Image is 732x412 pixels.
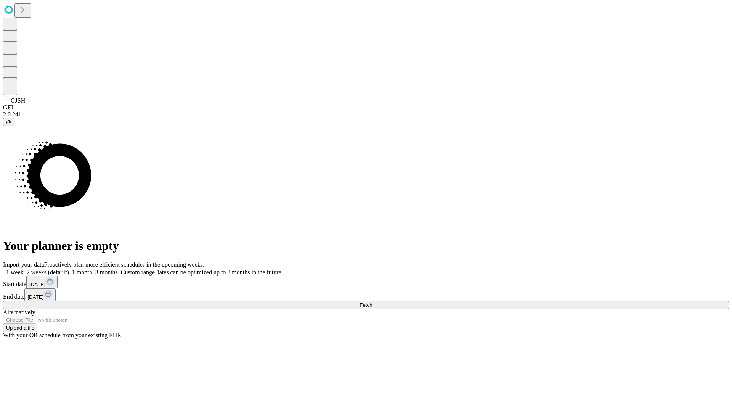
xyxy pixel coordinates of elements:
span: Custom range [121,269,155,275]
button: Fetch [3,301,729,309]
button: @ [3,118,14,126]
span: @ [6,119,11,125]
span: 3 months [95,269,118,275]
div: GEI [3,104,729,111]
h1: Your planner is empty [3,239,729,253]
span: Dates can be optimized up to 3 months in the future. [155,269,283,275]
span: [DATE] [27,294,43,300]
span: 1 month [72,269,92,275]
button: [DATE] [24,288,56,301]
button: Upload a file [3,324,37,332]
span: Import your data [3,261,44,268]
div: Start date [3,276,729,288]
span: [DATE] [29,282,45,287]
div: 2.0.241 [3,111,729,118]
div: End date [3,288,729,301]
span: Alternatively [3,309,35,315]
button: [DATE] [26,276,58,288]
span: GJSH [11,97,25,104]
span: 1 week [6,269,24,275]
span: Fetch [360,302,372,308]
span: Proactively plan more efficient schedules in the upcoming weeks. [44,261,204,268]
span: 2 weeks (default) [27,269,69,275]
span: With your OR schedule from your existing EHR [3,332,121,338]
